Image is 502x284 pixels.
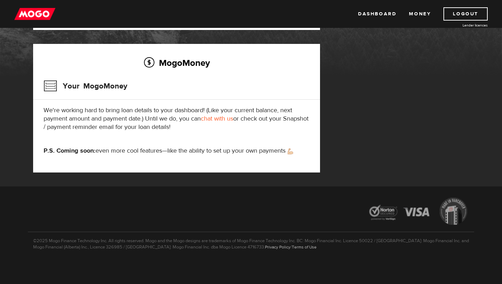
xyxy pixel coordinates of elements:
[44,55,310,70] h2: MogoMoney
[409,7,431,21] a: Money
[443,7,488,21] a: Logout
[28,232,474,250] p: ©2025 Mogo Finance Technology Inc. All rights reserved. Mogo and the Mogo designs are trademarks ...
[265,244,290,250] a: Privacy Policy
[288,148,293,154] img: strong arm emoji
[358,7,396,21] a: Dashboard
[44,147,96,155] strong: P.S. Coming soon:
[44,77,127,95] h3: Your MogoMoney
[44,147,310,155] p: even more cool features—like the ability to set up your own payments
[435,23,488,28] a: Lender licences
[363,192,474,232] img: legal-icons-92a2ffecb4d32d839781d1b4e4802d7b.png
[44,106,310,131] p: We're working hard to bring loan details to your dashboard! (Like your current balance, next paym...
[201,115,233,123] a: chat with us
[292,244,317,250] a: Terms of Use
[14,7,55,21] img: mogo_logo-11ee424be714fa7cbb0f0f49df9e16ec.png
